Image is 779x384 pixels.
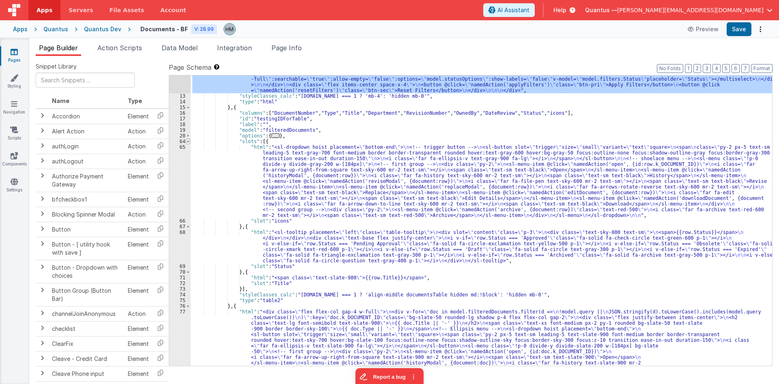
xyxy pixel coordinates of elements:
td: Action [125,124,152,139]
td: Element [125,192,152,207]
div: Quantus Dev [84,25,121,33]
span: Quantus — [585,6,617,14]
td: Button - Dropdown with choices [49,260,125,283]
div: 16 [169,110,191,116]
div: 76 [169,303,191,309]
button: Save [727,22,751,36]
div: 14 [169,99,191,105]
div: 65 [169,144,191,218]
button: Preview [683,23,723,36]
div: 75 [169,298,191,303]
button: Format [751,64,773,73]
span: Type [128,97,142,104]
button: 3 [703,64,711,73]
div: 15 [169,105,191,110]
div: 69 [169,264,191,269]
td: Element [125,336,152,351]
h4: Documents - BF [140,26,188,32]
td: Element [125,366,152,381]
div: 73 [169,286,191,292]
td: Alert Action [49,124,125,139]
button: No Folds [657,64,683,73]
span: Page Builder [39,44,78,52]
td: Element [125,321,152,336]
td: Cleave - Credit Card [49,351,125,366]
div: 13 [169,93,191,99]
div: 67 [169,224,191,230]
td: bfcheckbox1 [49,192,125,207]
td: Element [125,283,152,306]
td: Element [125,222,152,237]
span: Snippet Library [36,62,77,71]
button: 7 [741,64,749,73]
div: 64 [169,139,191,144]
div: 70 [169,269,191,275]
button: 6 [732,64,740,73]
span: File Assets [110,6,144,14]
span: AI Assistant [497,6,529,14]
span: Name [52,97,69,104]
td: Action [125,139,152,154]
button: Quantus — [PERSON_NAME][EMAIL_ADDRESS][DOMAIN_NAME] [585,6,773,14]
td: authLogin [49,139,125,154]
td: Button - [ utility hook with save ] [49,237,125,260]
span: Help [553,6,566,14]
span: ... [271,133,280,138]
td: Action [125,306,152,321]
button: 5 [722,64,730,73]
td: authLogout [49,154,125,169]
td: Element [125,237,152,260]
div: 66 [169,218,191,224]
span: Data Model [161,44,198,52]
span: Page Schema [169,62,211,72]
div: 74 [169,292,191,298]
div: V: 28.99 [191,24,217,34]
td: Element [125,169,152,192]
div: 71 [169,275,191,281]
td: checklist [49,321,125,336]
div: 72 [169,281,191,286]
td: Accordion [49,109,125,124]
td: ClearFix [49,336,125,351]
span: Integration [217,44,252,52]
td: Cleave Phone input [49,366,125,381]
td: Authorize Payment Gateway [49,169,125,192]
td: Button Group (Button Bar) [49,283,125,306]
span: Apps [37,6,52,14]
button: 4 [712,64,721,73]
div: 19 [169,127,191,133]
div: Apps [13,25,28,33]
td: Button [49,222,125,237]
button: Options [755,24,766,35]
div: 20 [169,133,191,139]
div: 18 [169,122,191,127]
td: Element [125,260,152,283]
td: Action [125,154,152,169]
span: Action Scripts [97,44,142,52]
td: Blocking Spinner Modal [49,207,125,222]
div: 68 [169,230,191,264]
div: Quantus [43,25,68,33]
span: Page Info [271,44,302,52]
img: 1b65a3e5e498230d1b9478315fee565b [224,24,235,35]
span: Servers [69,6,93,14]
input: Search Snippets ... [36,73,135,88]
td: Element [125,351,152,366]
td: Action [125,207,152,222]
td: Element [125,109,152,124]
button: 1 [685,64,692,73]
td: channelJoinAnonymous [49,306,125,321]
button: AI Assistant [483,3,535,17]
button: 2 [693,64,701,73]
span: [PERSON_NAME][EMAIL_ADDRESS][DOMAIN_NAME] [617,6,764,14]
div: 17 [169,116,191,122]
